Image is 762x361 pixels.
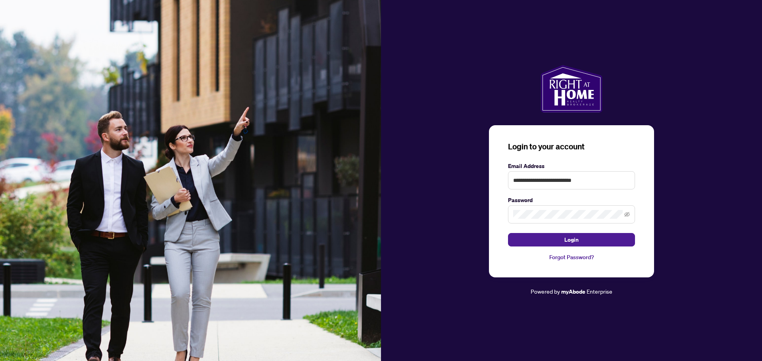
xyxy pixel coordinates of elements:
img: ma-logo [541,65,602,113]
span: Enterprise [587,288,612,295]
span: eye-invisible [624,212,630,217]
a: Forgot Password? [508,253,635,262]
label: Password [508,196,635,204]
label: Email Address [508,162,635,170]
span: Login [564,233,579,246]
h3: Login to your account [508,141,635,152]
button: Login [508,233,635,246]
span: Powered by [531,288,560,295]
a: myAbode [561,287,585,296]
